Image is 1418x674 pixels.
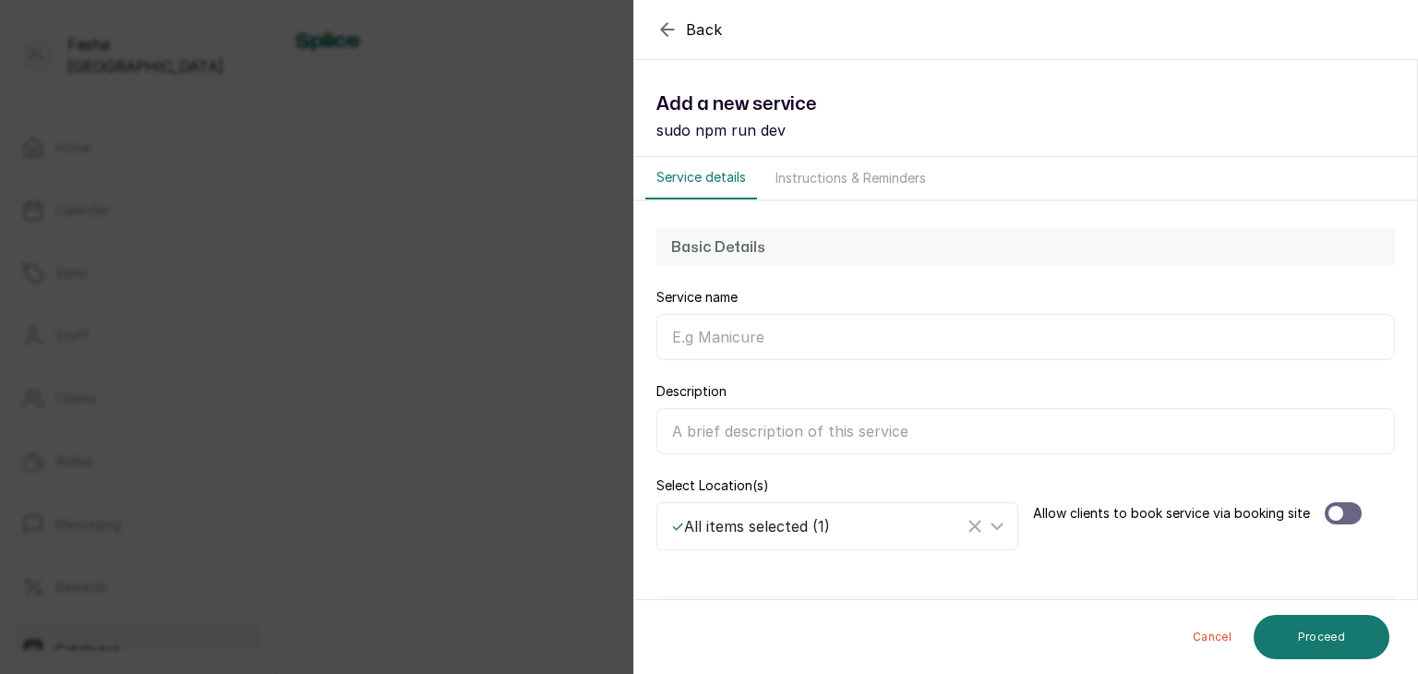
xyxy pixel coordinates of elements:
span: ✓ [671,517,684,536]
h2: Basic Details [671,236,1380,259]
button: Service details [645,157,757,199]
h1: Add a new service [656,90,1395,119]
label: Select Location(s) [656,476,769,495]
label: Allow clients to book service via booking site [1033,504,1310,523]
label: Service name [656,288,738,307]
button: Proceed [1254,615,1389,659]
div: All items selected ( 1 ) [671,515,964,537]
button: Cancel [1178,615,1246,659]
button: Instructions & Reminders [764,157,937,199]
input: E.g Manicure [656,314,1395,360]
input: A brief description of this service [656,408,1395,454]
p: sudo npm run dev [656,119,1395,141]
label: Description [656,382,727,401]
button: Back [656,18,723,41]
span: Back [686,18,723,41]
button: Clear Selected [964,515,986,537]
